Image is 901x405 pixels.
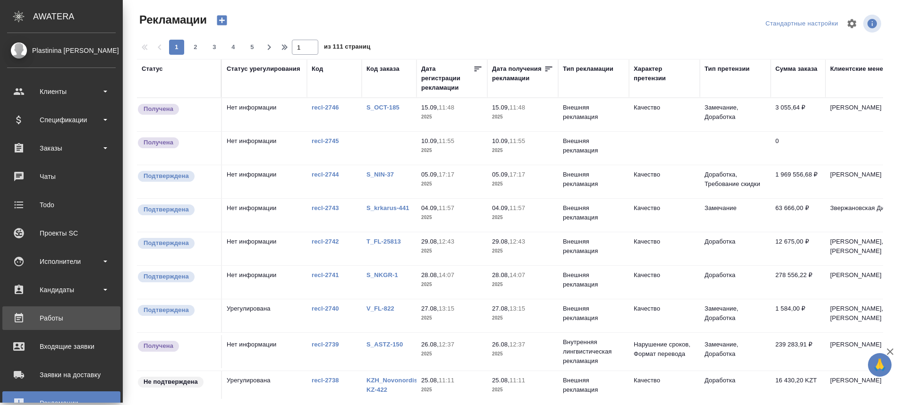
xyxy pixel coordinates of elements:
[558,199,629,232] td: Внешняя рекламация
[366,238,401,245] a: T_FL-25813
[7,113,116,127] div: Спецификации
[7,45,116,56] div: Plastinina [PERSON_NAME]
[510,271,525,278] p: 14:07
[492,171,510,178] p: 05.09,
[144,205,189,214] p: Подтверждена
[421,246,483,256] p: 2025
[312,238,339,245] a: recl-2742
[492,271,510,278] p: 28.08,
[700,199,771,232] td: Замечание
[492,313,553,323] p: 2025
[421,341,439,348] p: 26.08,
[492,305,510,312] p: 27.08,
[421,179,483,189] p: 2025
[421,305,439,312] p: 27.08,
[700,299,771,332] td: Замечание, Доработка
[312,271,339,278] a: recl-2741
[634,64,695,83] div: Характер претензии
[771,132,825,165] td: 0
[700,266,771,299] td: Доработка
[771,98,825,131] td: 3 055,64 ₽
[439,341,454,348] p: 12:37
[510,171,525,178] p: 17:17
[207,42,222,52] span: 3
[558,98,629,131] td: Внешняя рекламация
[421,104,439,111] p: 15.09,
[629,266,700,299] td: Качество
[226,40,241,55] button: 4
[439,238,454,245] p: 12:43
[137,12,207,27] span: Рекламации
[421,112,483,122] p: 2025
[144,377,198,387] p: Не подтверждена
[366,204,409,211] a: S_krkarus-441
[2,165,120,188] a: Чаты
[144,341,173,351] p: Получена
[7,84,116,99] div: Клиенты
[7,283,116,297] div: Кандидаты
[366,377,423,393] a: KZH_Novonordisk-KZ-422
[629,232,700,265] td: Качество
[222,199,307,232] td: Нет информации
[188,40,203,55] button: 2
[245,42,260,52] span: 5
[144,138,173,147] p: Получена
[700,371,771,404] td: Доработка
[222,132,307,165] td: Нет информации
[2,335,120,358] a: Входящие заявки
[629,299,700,332] td: Качество
[492,64,544,83] div: Дата получения рекламации
[7,339,116,354] div: Входящие заявки
[222,266,307,299] td: Нет информации
[771,299,825,332] td: 1 584,00 ₽
[7,198,116,212] div: Todo
[771,371,825,404] td: 16 430,20 KZT
[312,104,339,111] a: recl-2746
[144,272,189,281] p: Подтверждена
[492,341,510,348] p: 26.08,
[207,40,222,55] button: 3
[366,104,399,111] a: S_OCT-185
[222,371,307,404] td: Урегулирована
[366,341,403,348] a: S_ASTZ-150
[492,377,510,384] p: 25.08,
[492,146,553,155] p: 2025
[421,213,483,222] p: 2025
[188,42,203,52] span: 2
[492,179,553,189] p: 2025
[2,221,120,245] a: Проекты SC
[558,132,629,165] td: Внешняя рекламация
[439,104,454,111] p: 11:48
[222,165,307,198] td: Нет информации
[510,137,525,144] p: 11:55
[227,64,300,74] div: Статус урегулирования
[763,17,841,31] div: split button
[366,171,394,178] a: S_NIN-37
[245,40,260,55] button: 5
[771,165,825,198] td: 1 969 556,68 ₽
[700,165,771,198] td: Доработка, Требование скидки
[771,232,825,265] td: 12 675,00 ₽
[492,385,553,395] p: 2025
[563,64,613,74] div: Тип рекламации
[510,305,525,312] p: 13:15
[629,371,700,404] td: Качество
[366,305,394,312] a: V_FL-822
[492,112,553,122] p: 2025
[492,137,510,144] p: 10.09,
[558,266,629,299] td: Внешняя рекламация
[439,137,454,144] p: 11:55
[492,238,510,245] p: 29.08,
[771,266,825,299] td: 278 556,22 ₽
[510,377,525,384] p: 11:11
[510,204,525,211] p: 11:57
[863,15,883,33] span: Посмотреть информацию
[144,238,189,248] p: Подтверждена
[771,199,825,232] td: 63 666,00 ₽
[222,335,307,368] td: Нет информации
[439,305,454,312] p: 13:15
[439,271,454,278] p: 14:07
[2,306,120,330] a: Работы
[2,363,120,387] a: Заявки на доставку
[629,335,700,368] td: Нарушение сроков, Формат перевода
